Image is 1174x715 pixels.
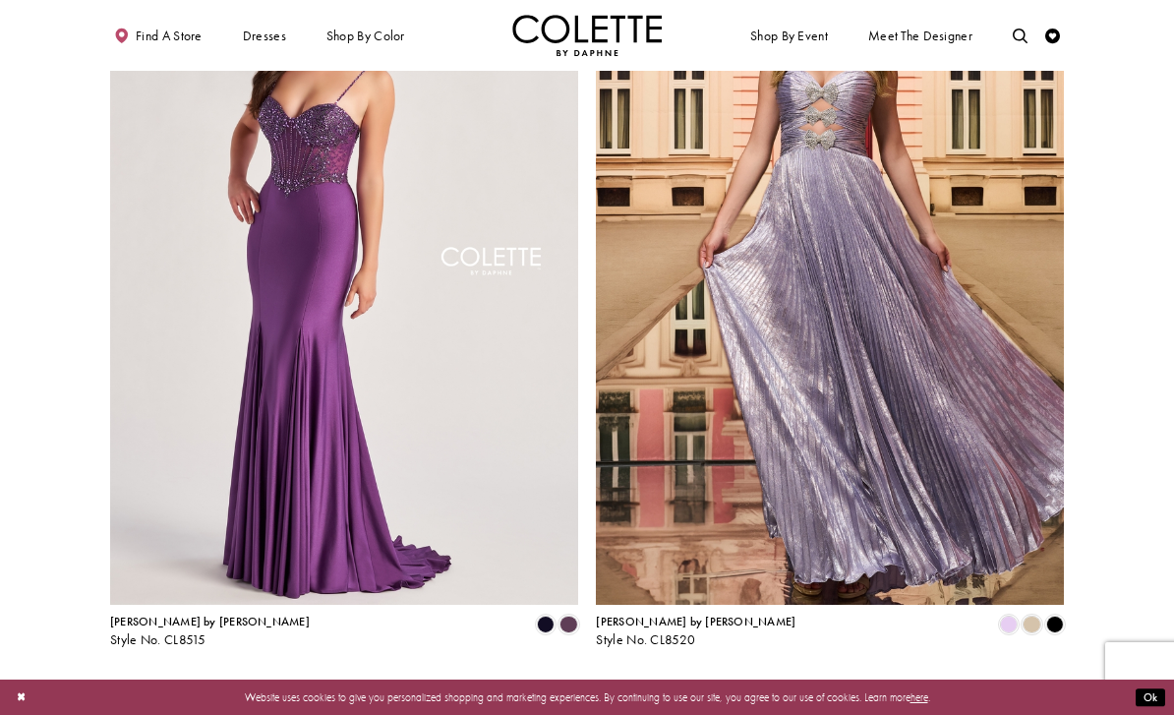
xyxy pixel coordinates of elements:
span: Style No. CL8515 [110,631,206,648]
span: Dresses [243,29,286,43]
span: Previous [524,679,565,694]
a: Meet the designer [864,15,976,56]
span: Next [625,679,650,694]
span: Shop by color [326,29,405,43]
i: Lilac [1000,616,1018,633]
a: Next Page [621,676,655,697]
span: Meet the designer [868,29,972,43]
i: Midnight [537,616,555,633]
span: 1 [574,679,581,694]
button: Close Dialog [9,685,33,711]
a: Check Wishlist [1041,15,1064,56]
p: Website uses cookies to give you personalized shopping and marketing experiences. By continuing t... [107,687,1067,707]
a: here [910,690,928,704]
span: 3 [607,679,614,694]
i: Gold Dust [1023,616,1040,633]
a: Find a store [110,15,205,56]
button: Submit Dialog [1136,688,1165,707]
div: Colette by Daphne Style No. CL8515 [110,616,310,647]
div: Colette by Daphne Style No. CL8520 [596,616,795,647]
span: [PERSON_NAME] by [PERSON_NAME] [596,614,795,629]
span: Shop By Event [746,15,831,56]
span: Current page [586,676,602,697]
span: Style No. CL8520 [596,631,695,648]
i: Black [1046,616,1064,633]
span: Find a store [136,29,203,43]
a: 3 [602,676,617,697]
a: Prev Page [519,676,569,697]
a: Visit Home Page [512,15,662,56]
span: 2 [590,679,597,694]
a: 1 [569,676,585,697]
span: Dresses [239,15,290,56]
span: Shop by color [323,15,408,56]
a: Toggle search [1009,15,1031,56]
span: Shop By Event [750,29,828,43]
i: Plum [559,616,577,633]
span: [PERSON_NAME] by [PERSON_NAME] [110,614,310,629]
img: Colette by Daphne [512,15,662,56]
